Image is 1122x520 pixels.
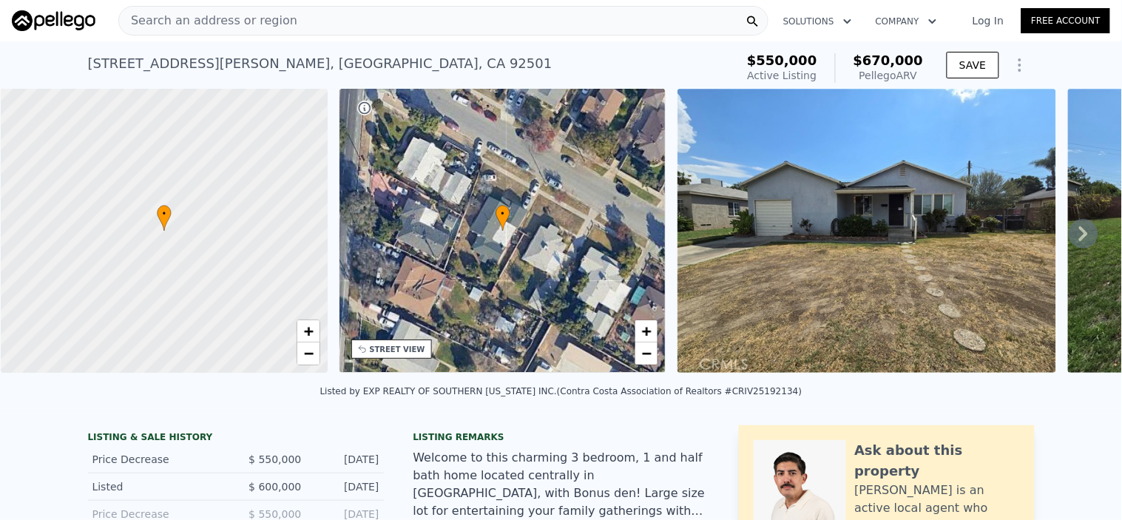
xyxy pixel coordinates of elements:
span: $550,000 [747,53,817,68]
div: Pellego ARV [854,68,924,83]
div: Price Decrease [92,452,224,467]
span: Active Listing [748,70,817,81]
div: Welcome to this charming 3 bedroom, 1 and half bath home located centrally in [GEOGRAPHIC_DATA], ... [413,449,709,520]
span: Search an address or region [119,12,297,30]
span: • [496,207,510,220]
div: LISTING & SALE HISTORY [88,431,384,446]
button: SAVE [947,52,998,78]
a: Zoom out [635,342,658,365]
span: • [157,207,172,220]
div: Listed [92,479,224,494]
a: Zoom in [635,320,658,342]
button: Solutions [771,8,864,35]
button: Show Options [1005,50,1035,80]
span: $ 550,000 [249,453,301,465]
span: + [642,322,652,340]
img: Sale: 167578168 Parcel: 27232933 [677,89,1056,373]
div: • [496,205,510,231]
img: Pellego [12,10,95,31]
div: [STREET_ADDRESS][PERSON_NAME] , [GEOGRAPHIC_DATA] , CA 92501 [88,53,552,74]
a: Log In [955,13,1021,28]
div: STREET VIEW [370,344,425,355]
span: − [303,344,313,362]
div: Listing remarks [413,431,709,443]
span: $670,000 [854,53,924,68]
a: Zoom in [297,320,320,342]
span: $ 600,000 [249,481,301,493]
span: + [303,322,313,340]
a: Zoom out [297,342,320,365]
div: [DATE] [314,452,379,467]
div: Listed by EXP REALTY OF SOUTHERN [US_STATE] INC. (Contra Costa Association of Realtors #CRIV25192... [320,386,802,396]
button: Company [864,8,949,35]
div: • [157,205,172,231]
span: $ 550,000 [249,508,301,520]
span: − [642,344,652,362]
a: Free Account [1021,8,1110,33]
div: [DATE] [314,479,379,494]
div: Ask about this property [855,440,1020,482]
